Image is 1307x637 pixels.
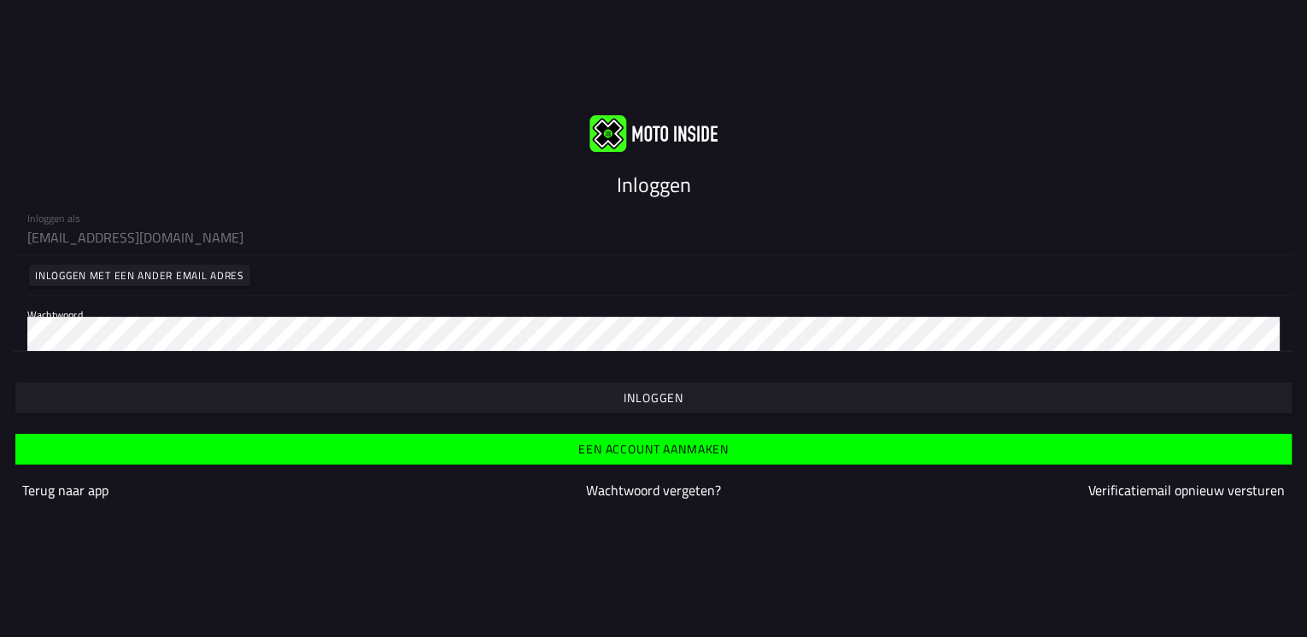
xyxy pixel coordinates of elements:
[22,480,108,500] a: Terug naar app
[15,434,1292,465] ion-button: Een account aanmaken
[624,392,683,404] ion-text: Inloggen
[29,265,250,286] ion-button: Inloggen met een ander email adres
[1088,480,1285,500] a: Verificatiemail opnieuw versturen
[617,169,691,200] ion-text: Inloggen
[586,480,721,500] a: Wachtwoord vergeten?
